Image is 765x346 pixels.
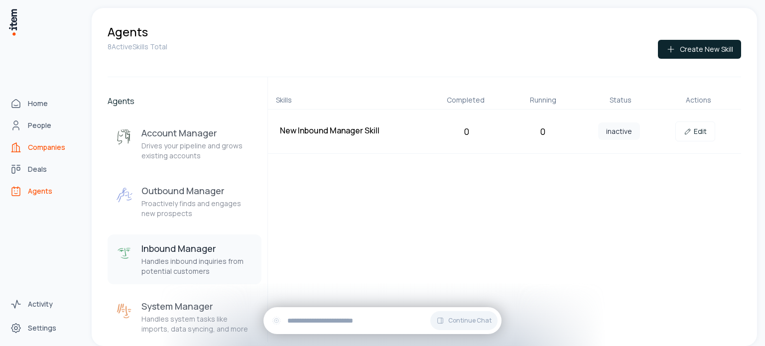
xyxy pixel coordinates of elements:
a: Agents [6,181,82,201]
span: Home [28,99,48,109]
div: Skills [276,95,423,105]
img: Outbound Manager [116,187,133,205]
div: Running [509,95,578,105]
button: Continue Chat [430,311,498,330]
span: Continue Chat [448,317,492,325]
div: Status [586,95,656,105]
h3: System Manager [141,300,254,312]
h2: Agents [108,95,261,107]
button: Inbound ManagerInbound ManagerHandles inbound inquiries from potential customers [108,234,261,284]
img: Inbound Manager [116,244,133,262]
img: System Manager [116,302,133,320]
div: 0 [509,124,577,138]
h4: New Inbound Manager Skill [280,124,424,136]
img: Item Brain Logo [8,8,18,36]
img: Account Manager [116,129,133,147]
button: Create New Skill [658,40,741,59]
a: Companies [6,137,82,157]
p: Handles system tasks like imports, data syncing, and more [141,314,254,334]
p: Drives your pipeline and grows existing accounts [141,141,254,161]
h3: Account Manager [141,127,254,139]
a: Deals [6,159,82,179]
button: System ManagerSystem ManagerHandles system tasks like imports, data syncing, and more [108,292,261,342]
a: People [6,115,82,135]
a: Home [6,94,82,114]
span: Agents [28,186,52,196]
a: Edit [675,121,715,141]
a: Activity [6,294,82,314]
p: 8 Active Skills Total [108,42,167,52]
h3: Inbound Manager [141,242,254,254]
h1: Agents [108,24,148,40]
div: Actions [663,95,733,105]
p: Handles inbound inquiries from potential customers [141,256,254,276]
button: Outbound ManagerOutbound ManagerProactively finds and engages new prospects [108,177,261,227]
span: Companies [28,142,65,152]
div: 0 [432,124,501,138]
span: inactive [598,122,640,140]
h3: Outbound Manager [141,185,254,197]
span: People [28,120,51,130]
div: Continue Chat [263,307,502,334]
div: Completed [431,95,501,105]
span: Activity [28,299,53,309]
span: Settings [28,323,56,333]
button: Account ManagerAccount ManagerDrives your pipeline and grows existing accounts [108,119,261,169]
p: Proactively finds and engages new prospects [141,199,254,219]
span: Deals [28,164,47,174]
a: Settings [6,318,82,338]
